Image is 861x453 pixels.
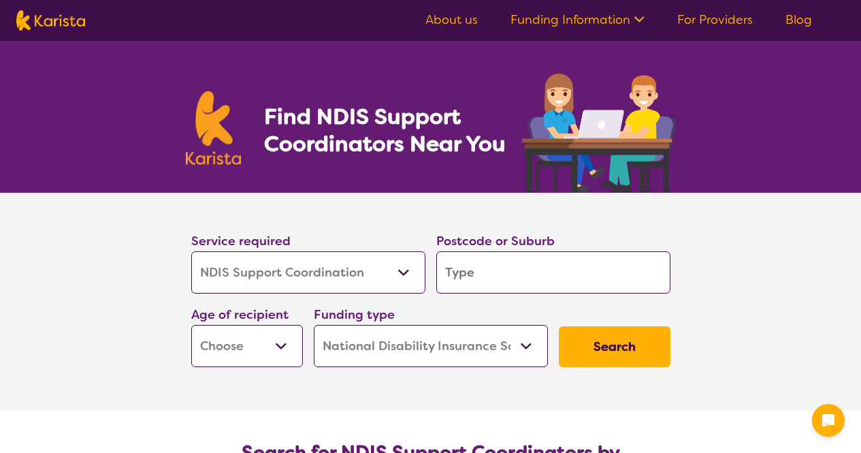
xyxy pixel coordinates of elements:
[264,103,516,157] h1: Find NDIS Support Coordinators Near You
[191,233,291,249] label: Service required
[425,12,478,28] a: About us
[436,251,670,294] input: Type
[186,91,242,165] img: Karista logo
[510,12,645,28] a: Funding Information
[314,307,395,323] label: Funding type
[522,74,676,193] img: support-coordination
[677,12,753,28] a: For Providers
[785,12,812,28] a: Blog
[559,326,670,367] button: Search
[16,10,85,31] img: Karista logo
[436,233,555,249] label: Postcode or Suburb
[191,307,289,323] label: Age of recipient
